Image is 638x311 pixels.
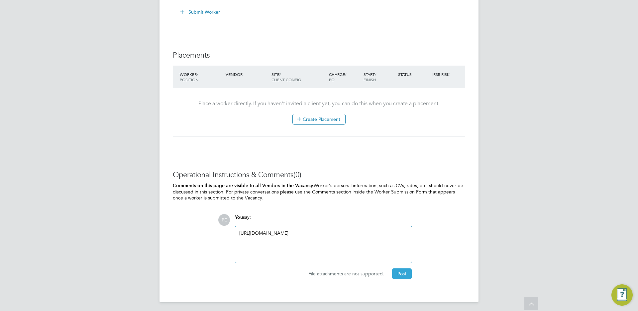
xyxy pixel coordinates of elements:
span: / Finish [364,72,376,82]
span: (0) [293,170,301,179]
span: You [235,214,243,220]
button: Submit Worker [175,7,225,17]
span: / Client Config [271,72,301,82]
button: Post [392,268,412,279]
div: Site [270,68,327,86]
div: Status [396,68,431,80]
div: Worker [178,68,224,86]
p: Worker's personal information, such as CVs, rates, etc, should never be discussed in this section... [173,182,465,201]
span: PE [218,214,230,226]
b: Comments on this page are visible to all Vendors in the Vacancy. [173,183,314,188]
div: Start [362,68,396,86]
span: / Position [180,72,198,82]
div: Vendor [224,68,270,80]
span: File attachments are not supported. [308,271,384,277]
div: Charge [327,68,362,86]
h3: Operational Instructions & Comments [173,170,465,180]
div: [URL][DOMAIN_NAME] [239,230,408,259]
span: / PO [329,72,346,82]
div: IR35 Risk [431,68,454,80]
h3: Placements [173,51,465,60]
div: Place a worker directly. If you haven’t invited a client yet, you can do this when you create a p... [179,100,459,125]
div: say: [235,214,412,226]
button: Create Placement [292,114,346,125]
button: Engage Resource Center [611,284,633,306]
